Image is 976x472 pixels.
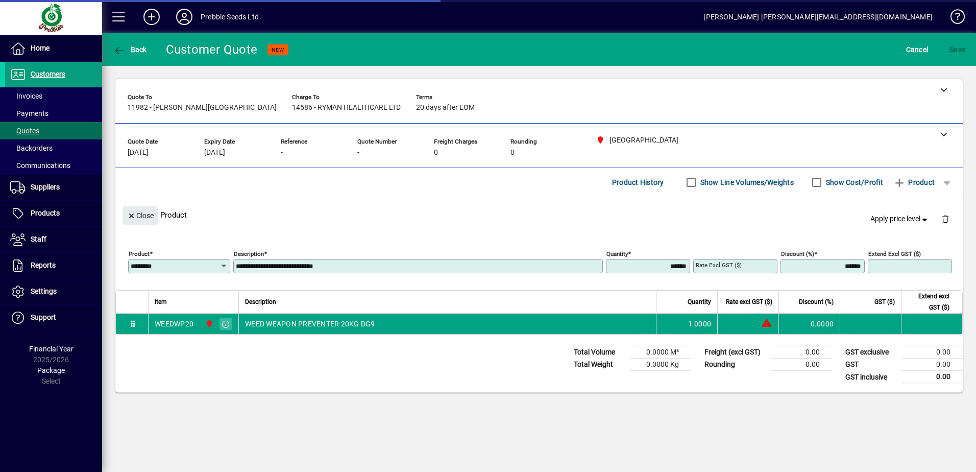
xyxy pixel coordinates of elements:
span: Customers [31,70,65,78]
span: Communications [10,161,70,170]
mat-label: Extend excl GST ($) [868,250,921,257]
td: 0.00 [901,371,963,384]
td: Rounding [699,359,771,371]
mat-label: Description [234,250,264,257]
span: Discount (%) [799,296,834,308]
span: Products [31,209,60,217]
span: Quotes [10,127,39,135]
span: PALMERSTON NORTH [203,318,214,329]
mat-label: Product [129,250,150,257]
a: Products [5,201,102,226]
span: Settings [31,287,57,295]
span: Quantity [688,296,711,308]
div: Product [115,196,963,233]
span: 0 [510,149,515,157]
button: Cancel [904,40,931,59]
td: Total Weight [569,359,630,371]
span: Cancel [906,41,929,58]
app-page-header-button: Back [102,40,158,59]
span: Product History [612,174,664,191]
td: 0.0000 [778,314,840,334]
a: Suppliers [5,175,102,200]
td: 0.00 [771,346,832,359]
a: Communications [5,157,102,174]
span: 11982 - [PERSON_NAME][GEOGRAPHIC_DATA] [128,104,277,112]
div: Customer Quote [166,41,258,58]
div: Prebble Seeds Ltd [201,9,259,25]
span: Support [31,313,56,321]
span: Item [155,296,167,308]
span: Suppliers [31,183,60,191]
td: GST exclusive [840,346,901,359]
button: Product History [608,173,668,192]
span: Back [113,45,147,54]
td: GST inclusive [840,371,901,384]
span: 1.0000 [688,319,712,329]
a: Knowledge Base [943,2,963,35]
span: Package [37,366,65,374]
span: S [949,45,954,54]
td: 0.00 [901,346,963,359]
span: - [281,149,283,157]
span: NEW [272,46,284,53]
span: ave [949,41,965,58]
td: 0.0000 Kg [630,359,691,371]
td: Freight (excl GST) [699,346,771,359]
span: Payments [10,109,48,117]
span: Product [893,174,935,191]
label: Show Cost/Profit [824,177,883,187]
span: Reports [31,261,56,269]
span: [DATE] [128,149,149,157]
button: Profile [168,8,201,26]
app-page-header-button: Delete [933,214,958,223]
a: Settings [5,279,102,304]
span: Rate excl GST ($) [726,296,772,308]
div: [PERSON_NAME] [PERSON_NAME][EMAIL_ADDRESS][DOMAIN_NAME] [703,9,933,25]
span: Financial Year [29,345,74,353]
button: Product [888,173,940,192]
label: Show Line Volumes/Weights [698,177,794,187]
a: Invoices [5,87,102,105]
span: WEED WEAPON PREVENTER 20KG DG9 [245,319,375,329]
span: [DATE] [204,149,225,157]
a: Support [5,305,102,331]
td: GST [840,359,901,371]
a: Payments [5,105,102,122]
span: Description [245,296,276,308]
span: Invoices [10,92,42,100]
a: Home [5,36,102,61]
span: GST ($) [874,296,895,308]
a: Quotes [5,122,102,139]
span: Apply price level [870,214,930,224]
app-page-header-button: Close [120,210,160,220]
span: 0 [434,149,438,157]
button: Add [135,8,168,26]
span: Close [127,207,154,224]
span: Staff [31,235,46,243]
span: Extend excl GST ($) [908,291,949,313]
a: Backorders [5,139,102,157]
mat-label: Quantity [606,250,628,257]
span: Home [31,44,50,52]
button: Delete [933,206,958,231]
button: Close [123,206,158,225]
td: 0.0000 M³ [630,346,691,359]
div: WEEDWP20 [155,319,193,329]
a: Staff [5,227,102,252]
button: Back [110,40,150,59]
mat-label: Rate excl GST ($) [696,262,742,269]
a: Reports [5,253,102,278]
span: 14586 - RYMAN HEALTHCARE LTD [292,104,401,112]
td: 0.00 [901,359,963,371]
td: 0.00 [771,359,832,371]
button: Apply price level [866,210,934,228]
span: Backorders [10,144,53,152]
td: Total Volume [569,346,630,359]
button: Save [947,40,968,59]
span: - [357,149,359,157]
mat-label: Discount (%) [781,250,814,257]
span: 20 days after EOM [416,104,475,112]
